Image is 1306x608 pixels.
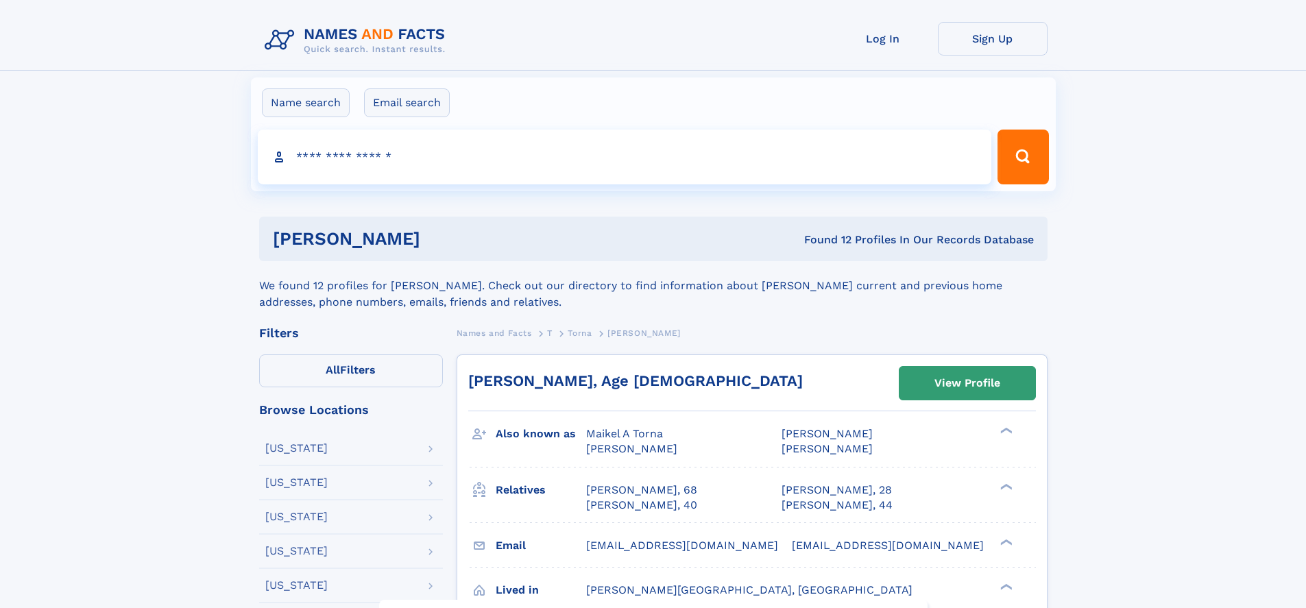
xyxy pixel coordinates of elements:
div: ❯ [997,582,1013,591]
h1: [PERSON_NAME] [273,230,612,247]
a: Torna [568,324,592,341]
div: ❯ [997,482,1013,491]
a: [PERSON_NAME], 44 [782,498,893,513]
div: [US_STATE] [265,443,328,454]
span: [PERSON_NAME][GEOGRAPHIC_DATA], [GEOGRAPHIC_DATA] [586,583,912,596]
div: Filters [259,327,443,339]
div: View Profile [934,367,1000,399]
button: Search Button [997,130,1048,184]
span: [PERSON_NAME] [782,427,873,440]
h3: Lived in [496,579,586,602]
span: [PERSON_NAME] [586,442,677,455]
label: Name search [262,88,350,117]
span: [PERSON_NAME] [782,442,873,455]
span: [EMAIL_ADDRESS][DOMAIN_NAME] [792,539,984,552]
a: Names and Facts [457,324,532,341]
div: [US_STATE] [265,511,328,522]
h3: Also known as [496,422,586,446]
a: [PERSON_NAME], 68 [586,483,697,498]
span: T [547,328,553,338]
img: Logo Names and Facts [259,22,457,59]
div: Found 12 Profiles In Our Records Database [612,232,1034,247]
div: Browse Locations [259,404,443,416]
h3: Email [496,534,586,557]
label: Email search [364,88,450,117]
div: [US_STATE] [265,546,328,557]
h3: Relatives [496,478,586,502]
div: ❯ [997,537,1013,546]
input: search input [258,130,992,184]
span: All [326,363,340,376]
a: Sign Up [938,22,1048,56]
a: View Profile [899,367,1035,400]
span: [EMAIL_ADDRESS][DOMAIN_NAME] [586,539,778,552]
a: T [547,324,553,341]
a: [PERSON_NAME], Age [DEMOGRAPHIC_DATA] [468,372,803,389]
div: ❯ [997,426,1013,435]
div: [US_STATE] [265,477,328,488]
span: [PERSON_NAME] [607,328,681,338]
a: [PERSON_NAME], 40 [586,498,697,513]
span: Maikel A Torna [586,427,663,440]
div: [US_STATE] [265,580,328,591]
a: Log In [828,22,938,56]
div: We found 12 profiles for [PERSON_NAME]. Check out our directory to find information about [PERSON... [259,261,1048,311]
span: Torna [568,328,592,338]
label: Filters [259,354,443,387]
a: [PERSON_NAME], 28 [782,483,892,498]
